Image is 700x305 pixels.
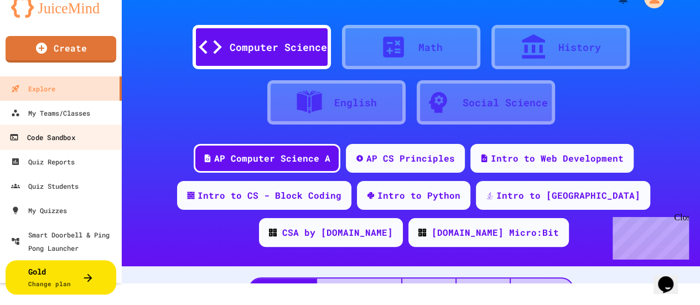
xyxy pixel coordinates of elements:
div: CSA by [DOMAIN_NAME] [282,226,393,239]
div: Gold [28,266,71,289]
div: Explore [11,82,55,95]
div: Math [418,40,443,55]
div: [DOMAIN_NAME] Micro:Bit [432,226,559,239]
div: AP CS Principles [366,152,455,165]
img: CODE_logo_RGB.png [269,229,277,236]
div: Intro to [GEOGRAPHIC_DATA] [496,189,640,202]
div: Intro to Python [377,189,460,202]
div: AI-Graded FRQs [317,278,401,301]
iframe: chat widget [608,213,689,260]
div: Social Science [463,95,548,110]
div: Intro to CS - Block Coding [198,189,341,202]
div: Lessons [457,278,510,301]
div: AP Computer Science A [214,152,330,165]
img: CODE_logo_RGB.png [418,229,426,236]
div: Quiz Reports [11,155,75,168]
div: My Quizzes [11,204,67,217]
div: History [558,40,601,55]
a: Create [6,36,116,63]
div: Quizzes [402,278,455,301]
button: GoldChange plan [6,260,116,294]
div: English [334,95,377,110]
div: Intro to Web Development [491,152,624,165]
div: Curriculum [250,278,316,301]
div: Smart Doorbell & Ping Pong Launcher [11,228,117,255]
div: Computer Science [230,40,327,55]
span: Change plan [28,280,71,288]
div: Quiz Students [11,179,79,193]
div: Chat with us now!Close [4,4,76,70]
div: My Teams/Classes [11,106,90,120]
div: Exercises [511,278,573,301]
iframe: chat widget [654,261,689,294]
div: Code Sandbox [9,131,75,144]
